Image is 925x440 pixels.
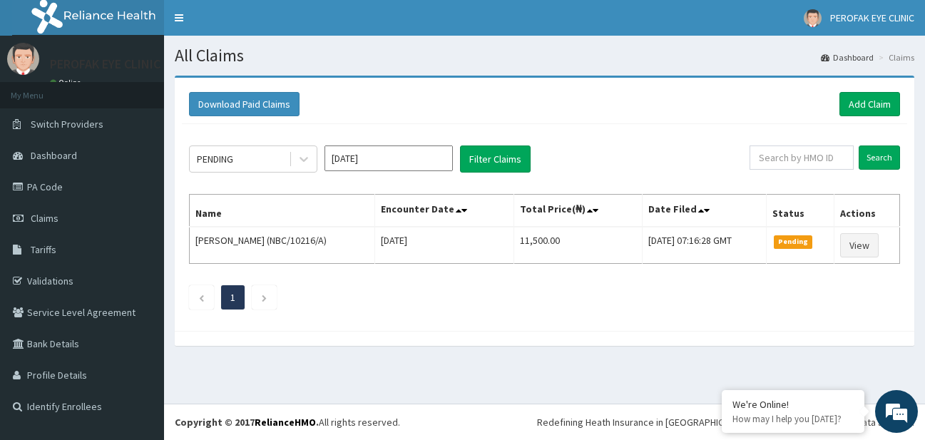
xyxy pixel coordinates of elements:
[750,145,854,170] input: Search by HMO ID
[460,145,531,173] button: Filter Claims
[774,235,813,248] span: Pending
[732,398,854,411] div: We're Online!
[875,51,914,63] li: Claims
[31,243,56,256] span: Tariffs
[839,92,900,116] a: Add Claim
[50,78,84,88] a: Online
[513,195,642,227] th: Total Price(₦)
[7,43,39,75] img: User Image
[859,145,900,170] input: Search
[197,152,233,166] div: PENDING
[821,51,874,63] a: Dashboard
[830,11,914,24] span: PEROFAK EYE CLINIC
[31,149,77,162] span: Dashboard
[537,415,914,429] div: Redefining Heath Insurance in [GEOGRAPHIC_DATA] using Telemedicine and Data Science!
[230,291,235,304] a: Page 1 is your current page
[324,145,453,171] input: Select Month and Year
[840,233,879,257] a: View
[190,227,375,264] td: [PERSON_NAME] (NBC/10216/A)
[31,118,103,131] span: Switch Providers
[804,9,822,27] img: User Image
[175,46,914,65] h1: All Claims
[642,227,766,264] td: [DATE] 07:16:28 GMT
[375,227,513,264] td: [DATE]
[31,212,58,225] span: Claims
[375,195,513,227] th: Encounter Date
[50,58,160,71] p: PEROFAK EYE CLINIC
[175,416,319,429] strong: Copyright © 2017 .
[732,413,854,425] p: How may I help you today?
[189,92,300,116] button: Download Paid Claims
[261,291,267,304] a: Next page
[255,416,316,429] a: RelianceHMO
[198,291,205,304] a: Previous page
[766,195,834,227] th: Status
[642,195,766,227] th: Date Filed
[513,227,642,264] td: 11,500.00
[190,195,375,227] th: Name
[164,404,925,440] footer: All rights reserved.
[834,195,899,227] th: Actions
